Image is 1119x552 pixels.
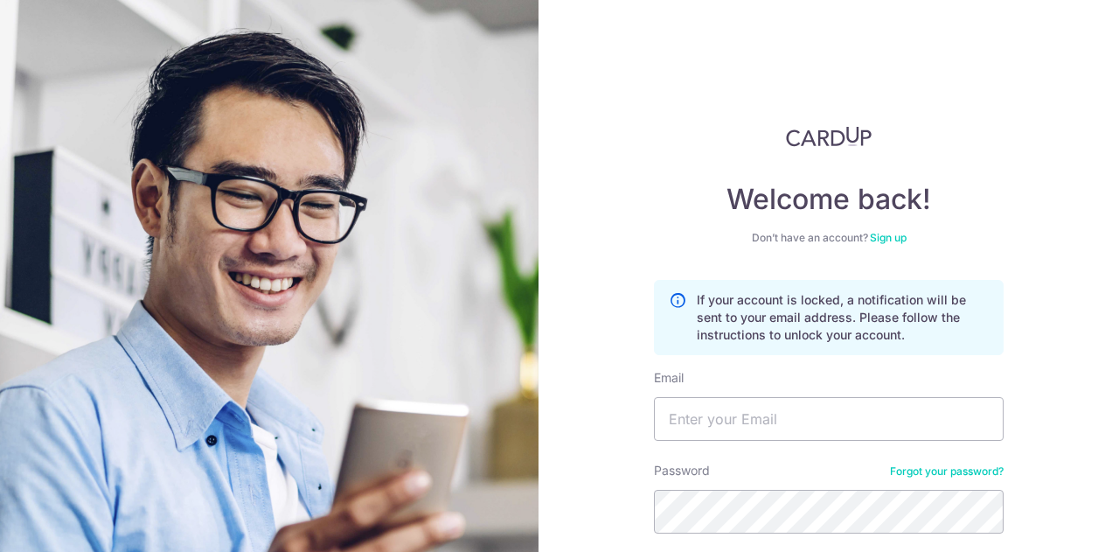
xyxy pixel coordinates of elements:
p: If your account is locked, a notification will be sent to your email address. Please follow the i... [697,291,989,344]
input: Enter your Email [654,397,1004,441]
h4: Welcome back! [654,182,1004,217]
a: Forgot your password? [890,465,1004,479]
img: CardUp Logo [786,126,872,147]
div: Don’t have an account? [654,231,1004,245]
a: Sign up [870,231,907,244]
label: Email [654,369,684,387]
label: Password [654,462,710,479]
